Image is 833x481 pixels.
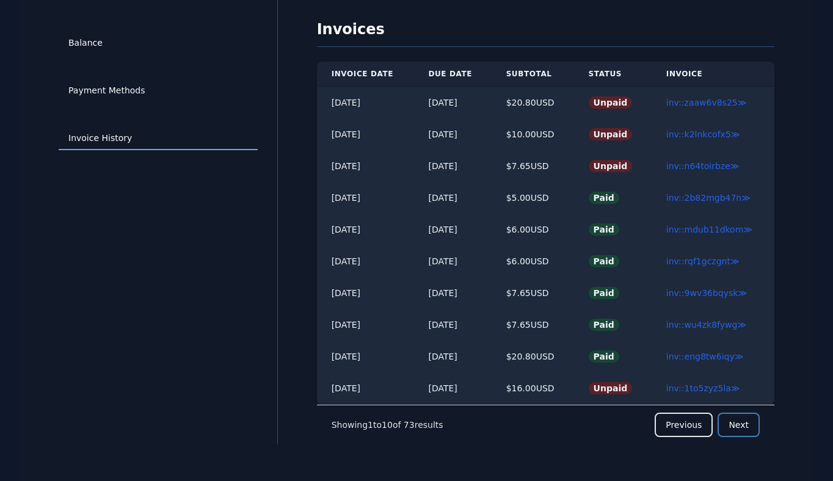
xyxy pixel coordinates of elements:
div: $ 7.65 USD [506,287,559,299]
a: inv::2b82mgb47n≫ [666,193,751,203]
button: Previous [655,413,713,437]
span: Paid [589,287,619,299]
span: 10 [382,420,393,430]
td: [DATE] [413,87,491,119]
h1: Invoices [317,20,774,47]
span: Paid [589,223,619,236]
button: Next [718,413,760,437]
th: Invoice Date [317,62,414,87]
td: [DATE] [413,309,491,341]
a: Payment Methods [59,79,258,103]
td: [DATE] [317,372,414,405]
span: Unpaid [589,160,633,172]
span: Paid [589,255,619,267]
td: [DATE] [317,87,414,119]
td: [DATE] [317,309,414,341]
a: inv::n64toirbze≫ [666,161,740,171]
td: [DATE] [413,372,491,405]
td: [DATE] [413,182,491,214]
span: Paid [589,350,619,363]
div: $ 7.65 USD [506,160,559,172]
th: Status [574,62,652,87]
span: Paid [589,192,619,204]
td: [DATE] [413,214,491,245]
td: [DATE] [317,341,414,372]
th: Due Date [413,62,491,87]
td: [DATE] [317,150,414,182]
div: $ 5.00 USD [506,192,559,204]
a: Balance [59,32,258,55]
a: inv::wu4zk8fywg≫ [666,320,746,330]
div: $ 10.00 USD [506,128,559,140]
td: [DATE] [413,150,491,182]
th: Invoice [652,62,774,87]
div: $ 7.65 USD [506,319,559,331]
a: inv::zaaw6v8s25≫ [666,98,747,107]
span: Unpaid [589,96,633,109]
td: [DATE] [317,214,414,245]
a: inv::rqf1gczgnt≫ [666,256,740,266]
a: inv::1to5zyz5la≫ [666,383,740,393]
span: 73 [404,420,415,430]
span: 1 [368,420,373,430]
div: $ 6.00 USD [506,255,559,267]
td: [DATE] [317,118,414,150]
td: [DATE] [317,182,414,214]
div: $ 20.80 USD [506,96,559,109]
td: [DATE] [413,341,491,372]
div: $ 20.80 USD [506,350,559,363]
td: [DATE] [317,277,414,309]
a: inv::eng8tw6iqy≫ [666,352,744,361]
p: Showing to of results [332,419,443,431]
span: Unpaid [589,382,633,394]
td: [DATE] [413,245,491,277]
span: Paid [589,319,619,331]
a: Invoice History [59,127,258,150]
span: Unpaid [589,128,633,140]
div: $ 16.00 USD [506,382,559,394]
th: Subtotal [492,62,574,87]
a: inv::mdub11dkom≫ [666,225,752,234]
td: [DATE] [413,277,491,309]
a: inv::k2lnkcofx5≫ [666,129,740,139]
td: [DATE] [413,118,491,150]
div: $ 6.00 USD [506,223,559,236]
a: inv::9wv36bqysk≫ [666,288,747,298]
nav: Pagination [317,405,774,444]
td: [DATE] [317,245,414,277]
